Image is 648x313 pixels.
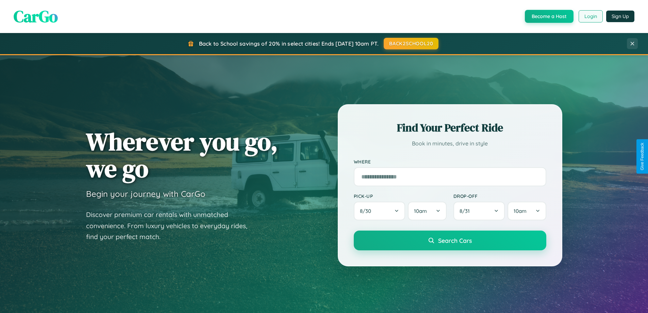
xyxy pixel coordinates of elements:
span: CarGo [14,5,58,28]
button: 8/30 [354,202,405,220]
span: Search Cars [438,237,472,244]
span: Back to School savings of 20% in select cities! Ends [DATE] 10am PT. [199,40,379,47]
button: Search Cars [354,231,546,250]
span: 8 / 31 [460,208,473,214]
button: 10am [408,202,446,220]
span: 8 / 30 [360,208,375,214]
p: Book in minutes, drive in style [354,139,546,148]
button: Login [579,10,603,22]
button: 8/31 [453,202,505,220]
label: Drop-off [453,193,546,199]
label: Where [354,159,546,165]
p: Discover premium car rentals with unmatched convenience. From luxury vehicles to everyday rides, ... [86,209,256,242]
button: Become a Host [525,10,574,23]
h1: Wherever you go, we go [86,128,278,182]
button: 10am [508,202,546,220]
button: Sign Up [606,11,634,22]
label: Pick-up [354,193,447,199]
h3: Begin your journey with CarGo [86,189,205,199]
h2: Find Your Perfect Ride [354,120,546,135]
button: BACK2SCHOOL20 [384,38,438,49]
span: 10am [514,208,527,214]
div: Give Feedback [640,143,645,170]
span: 10am [414,208,427,214]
